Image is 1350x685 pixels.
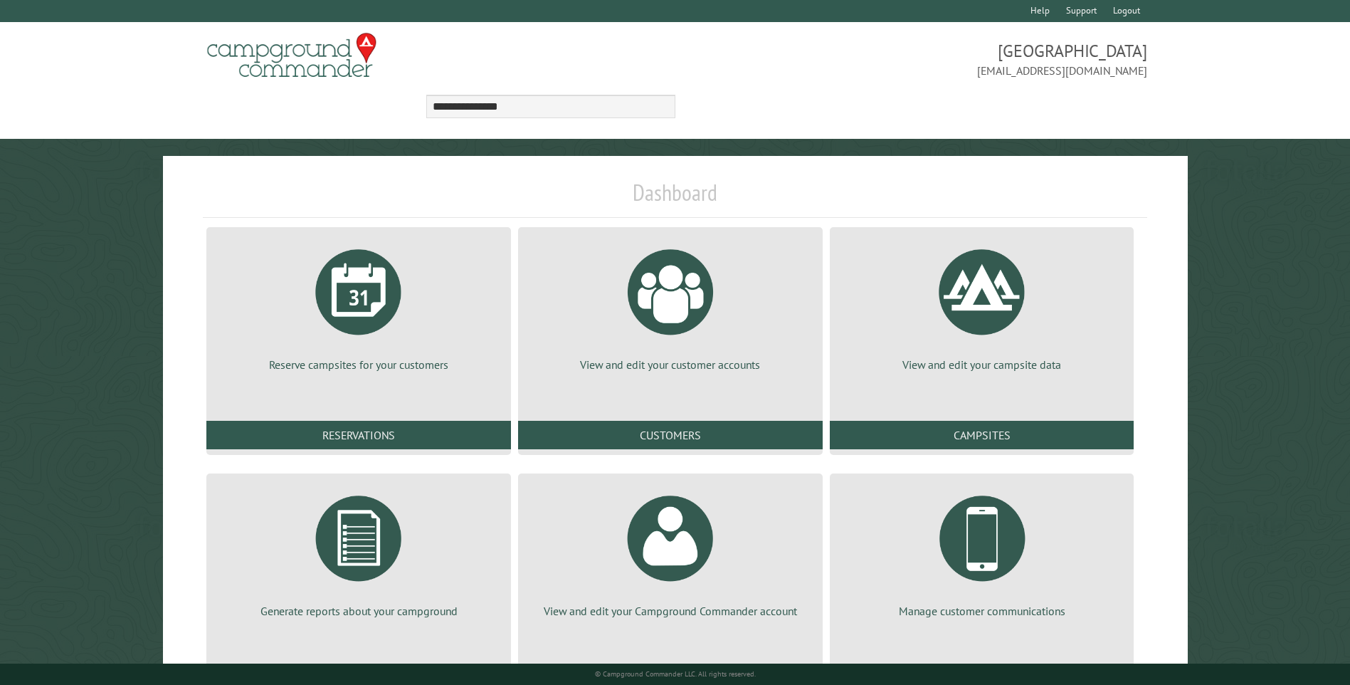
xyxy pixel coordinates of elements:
[223,357,494,372] p: Reserve campsites for your customers
[847,485,1117,619] a: Manage customer communications
[535,239,806,372] a: View and edit your customer accounts
[847,603,1117,619] p: Manage customer communications
[223,485,494,619] a: Generate reports about your campground
[847,239,1117,372] a: View and edit your campsite data
[206,421,511,449] a: Reservations
[203,28,381,83] img: Campground Commander
[518,421,823,449] a: Customers
[847,357,1117,372] p: View and edit your campsite data
[675,39,1147,79] span: [GEOGRAPHIC_DATA] [EMAIL_ADDRESS][DOMAIN_NAME]
[595,669,756,679] small: © Campground Commander LLC. All rights reserved.
[203,179,1146,218] h1: Dashboard
[535,357,806,372] p: View and edit your customer accounts
[535,603,806,619] p: View and edit your Campground Commander account
[830,421,1134,449] a: Campsites
[535,485,806,619] a: View and edit your Campground Commander account
[223,239,494,372] a: Reserve campsites for your customers
[223,603,494,619] p: Generate reports about your campground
